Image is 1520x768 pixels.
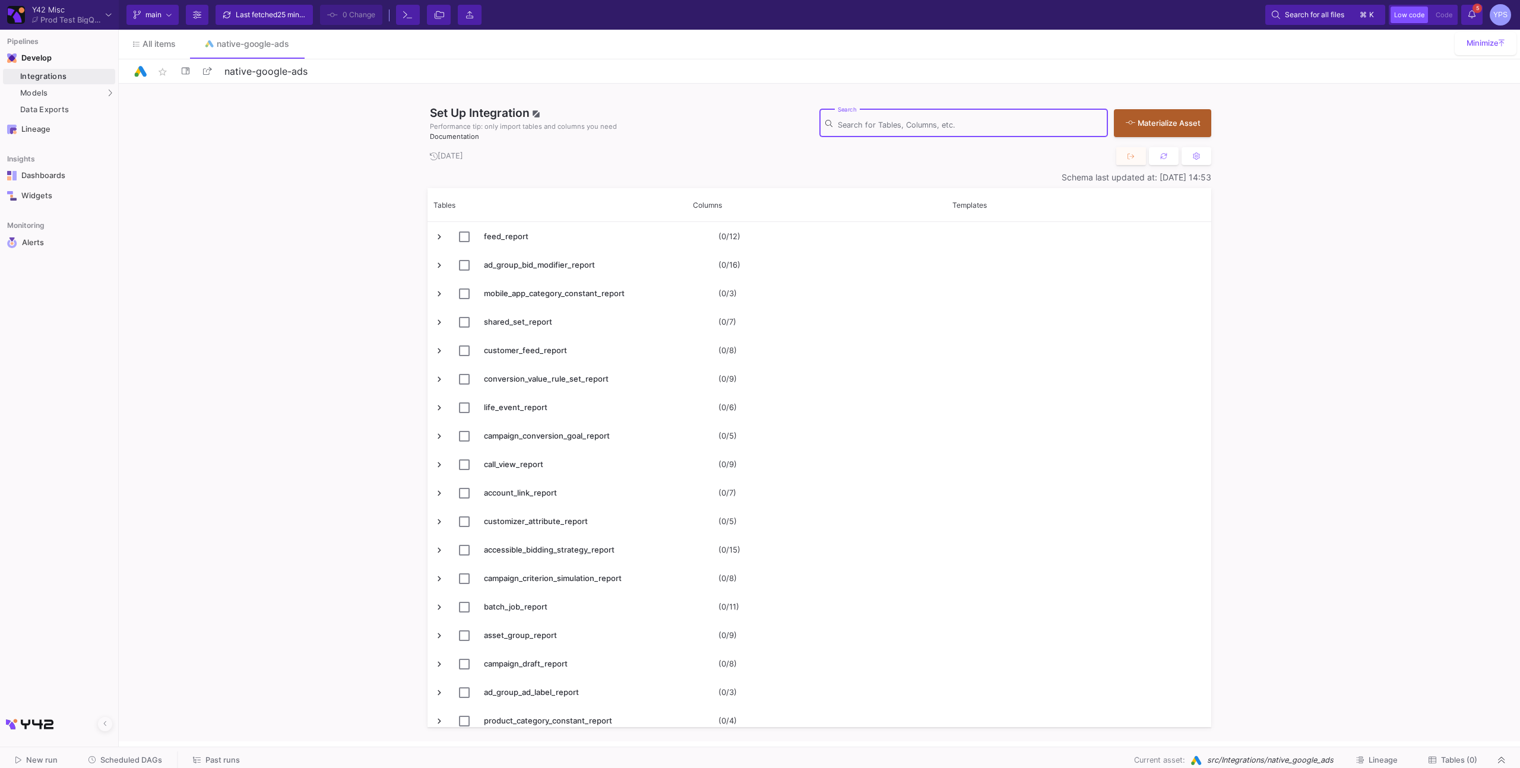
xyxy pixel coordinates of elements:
[3,49,115,68] mat-expansion-panel-header: Navigation iconDevelop
[145,6,161,24] span: main
[430,151,463,160] span: [DATE]
[3,102,115,118] a: Data Exports
[1472,4,1482,13] span: 5
[427,222,1206,250] div: Press SPACE to select this row.
[1369,8,1374,22] span: k
[7,53,17,63] img: Navigation icon
[7,237,17,248] img: Navigation icon
[3,166,115,185] a: Navigation iconDashboards
[693,201,722,210] span: Columns
[1436,11,1452,19] span: Code
[1441,756,1477,764] span: Tables (0)
[26,756,58,764] span: New run
[484,231,528,241] y42-source-table-renderer: feed_report
[277,10,328,19] span: 25 minutes ago
[1461,5,1483,25] button: 5
[427,478,1206,507] div: Press SPACE to select this row.
[484,260,595,269] y42-source-table-renderer: ad_group_bid_modifier_report
[484,545,615,554] y42-source-table-renderer: accessible_bidding_strategy_report
[718,659,737,668] y42-import-column-renderer: (0/8)
[427,279,1206,307] div: Press SPACE to select this row.
[100,756,162,764] span: Scheduled DAGs
[484,573,622,583] y42-source-table-renderer: campaign_criterion_simulation_report
[952,201,987,210] span: Templates
[427,621,1206,649] div: Press SPACE to select this row.
[427,173,1211,182] div: Schema last updated at: [DATE] 14:53
[1432,7,1456,23] button: Code
[718,516,737,526] y42-import-column-renderer: (0/5)
[427,250,1206,279] div: Press SPACE to select this row.
[484,687,579,697] y42-source-table-renderer: ad_group_ad_label_report
[718,687,737,697] y42-import-column-renderer: (0/3)
[32,6,101,14] div: Y42 Misc
[718,231,740,241] y42-import-column-renderer: (0/12)
[430,132,479,141] a: Documentation
[718,573,737,583] y42-import-column-renderer: (0/8)
[718,260,740,269] y42-import-column-renderer: (0/16)
[718,716,737,725] y42-import-column-renderer: (0/4)
[1134,754,1185,766] span: Current asset:
[156,65,170,79] mat-icon: star_border
[427,336,1206,364] div: Press SPACE to select this row.
[3,186,115,205] a: Navigation iconWidgets
[427,706,1206,735] div: Press SPACE to select this row.
[1190,754,1202,767] img: Google Ads
[718,288,737,298] y42-import-column-renderer: (0/3)
[3,69,115,84] a: Integrations
[427,592,1206,621] div: Press SPACE to select this row.
[427,364,1206,393] div: Press SPACE to select this row.
[1356,8,1379,22] button: ⌘k
[22,237,99,248] div: Alerts
[718,602,739,611] y42-import-column-renderer: (0/11)
[484,374,609,383] y42-source-table-renderer: conversion_value_rule_set_report
[1126,118,1193,129] div: Materialize Asset
[126,5,179,25] button: main
[427,421,1206,450] div: Press SPACE to select this row.
[484,288,625,298] y42-source-table-renderer: mobile_app_category_constant_report
[718,459,737,469] y42-import-column-renderer: (0/9)
[427,507,1206,535] div: Press SPACE to select this row.
[427,649,1206,678] div: Press SPACE to select this row.
[20,105,112,115] div: Data Exports
[718,402,737,412] y42-import-column-renderer: (0/6)
[3,120,115,139] a: Navigation iconLineage
[484,488,557,497] y42-source-table-renderer: account_link_report
[718,345,737,355] y42-import-column-renderer: (0/8)
[430,122,617,132] span: Performance tip: only import tables and columns you need
[1114,109,1211,137] button: Materialize Asset
[718,630,737,640] y42-import-column-renderer: (0/9)
[484,402,547,412] y42-source-table-renderer: life_event_report
[1391,7,1428,23] button: Low code
[718,317,736,326] y42-import-column-renderer: (0/7)
[20,88,48,98] span: Models
[427,393,1206,421] div: Press SPACE to select this row.
[21,191,99,201] div: Widgets
[3,233,115,253] a: Navigation iconAlerts
[1285,6,1344,24] span: Search for all files
[1207,754,1334,766] span: src/Integrations/native_google_ads
[484,716,612,725] y42-source-table-renderer: product_category_constant_report
[484,345,567,355] y42-source-table-renderer: customer_feed_report
[7,125,17,134] img: Navigation icon
[1394,11,1424,19] span: Low code
[427,564,1206,592] div: Press SPACE to select this row.
[484,431,610,440] y42-source-table-renderer: campaign_conversion_goal_report
[484,659,568,668] y42-source-table-renderer: campaign_draft_report
[216,5,313,25] button: Last fetched25 minutes ago
[21,53,39,63] div: Develop
[427,307,1206,336] div: Press SPACE to select this row.
[1486,4,1511,26] button: YPS
[718,545,740,554] y42-import-column-renderer: (0/15)
[217,39,289,49] div: native-google-ads
[838,120,1102,130] input: Search for Tables, Columns, etc.
[142,39,176,49] span: All items
[718,431,737,440] y42-import-column-renderer: (0/5)
[21,171,99,180] div: Dashboards
[236,6,307,24] div: Last fetched
[484,602,547,611] y42-source-table-renderer: batch_job_report
[718,374,737,383] y42-import-column-renderer: (0/9)
[21,125,99,134] div: Lineage
[484,516,588,526] y42-source-table-renderer: customizer_attribute_report
[427,678,1206,706] div: Press SPACE to select this row.
[484,459,543,469] y42-source-table-renderer: call_view_report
